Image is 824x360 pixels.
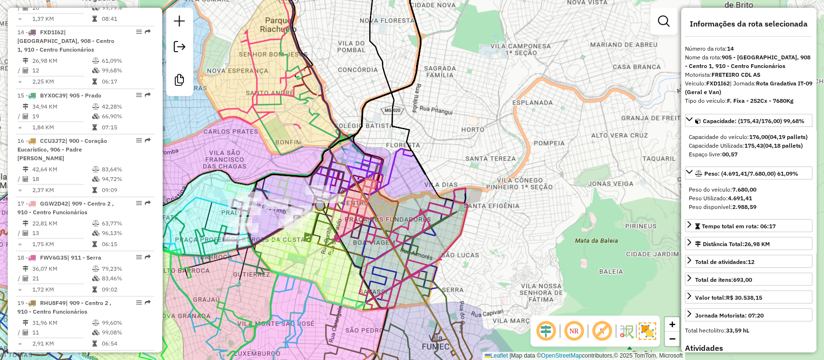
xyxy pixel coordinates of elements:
a: OpenStreetMap [541,352,582,359]
em: Rota exportada [145,254,151,260]
span: Total de atividades: [695,258,754,265]
strong: F. Fixa - 252Cx - 7680Kg [727,97,794,104]
span: | 909 - Centro 2 , 910 - Centro Funcionários [17,299,112,315]
strong: 00,57 [722,151,738,158]
i: Tempo total em rota [92,241,97,247]
i: Tempo total em rota [92,79,97,84]
td: 2,25 KM [32,77,92,86]
span: + [669,318,675,330]
td: 2,91 KM [32,338,92,348]
strong: 14 [727,45,734,52]
span: RHU8F49 [40,299,66,306]
a: Criar modelo [170,70,189,92]
span: Ocultar NR [562,319,586,343]
div: Valor total: [695,293,762,302]
i: % de utilização do peso [92,103,99,109]
a: Nova sessão e pesquisa [170,12,189,33]
a: Exportar sessão [170,37,189,59]
strong: 176,00 [749,133,768,140]
td: = [17,122,22,132]
i: Total de Atividades [23,68,28,73]
td: = [17,14,22,24]
em: Opções [136,200,142,206]
a: Jornada Motorista: 07:20 [685,308,812,321]
a: Peso: (4.691,41/7.680,00) 61,09% [685,166,812,180]
td: / [17,66,22,75]
div: Capacidade do veículo: [689,133,809,141]
td: 12 [32,66,92,75]
div: Tipo do veículo: [685,97,812,105]
i: Distância Total [23,220,28,226]
td: 96,13% [101,228,150,237]
td: 20 [32,3,92,13]
span: | 905 - Prado [66,91,101,98]
div: Número da rota: [685,44,812,53]
td: / [17,273,22,283]
i: Total de Atividades [23,230,28,235]
td: 26,98 KM [32,56,92,66]
i: Tempo total em rota [92,187,97,193]
td: / [17,3,22,13]
span: | 909 - Centro 2 , 910 - Centro Funcionários [17,199,114,215]
td: 99,68% [101,66,150,75]
td: 34,94 KM [32,101,92,111]
i: Tempo total em rota [92,340,97,346]
h4: Informações da rota selecionada [685,19,812,28]
td: 83,46% [101,273,150,283]
span: Peso: (4.691,41/7.680,00) 61,09% [704,170,798,177]
td: 36,07 KM [32,263,92,273]
div: Capacidade Utilizada: [689,141,809,150]
div: Distância Total: [695,240,770,249]
span: FWV6G35 [40,253,67,261]
a: Zoom in [665,317,679,332]
i: Total de Atividades [23,176,28,181]
span: 19 - [17,299,112,315]
strong: 693,00 [733,276,752,283]
i: % de utilização do peso [92,319,99,325]
span: − [669,332,675,345]
a: Tempo total em rota: 06:17 [685,219,812,232]
span: | [509,352,511,359]
strong: 4.691,41 [728,194,752,202]
td: = [17,185,22,194]
a: Zoom out [665,332,679,346]
em: Rota exportada [145,29,151,35]
i: % de utilização da cubagem [92,329,99,335]
td: 1,72 KM [32,284,92,294]
i: Tempo total em rota [92,124,97,130]
a: Leaflet [485,352,508,359]
em: Rota exportada [145,92,151,97]
td: 42,64 KM [32,164,92,174]
img: Fluxo de ruas [618,323,634,339]
td: 94,72% [101,174,150,183]
i: Distância Total [23,319,28,325]
em: Opções [136,92,142,97]
i: % de utilização da cubagem [92,230,99,235]
i: % de utilização do peso [92,58,99,64]
strong: 33,59 hL [726,327,749,334]
span: Ocultar deslocamento [534,319,558,343]
em: Opções [136,299,142,305]
td: 21 [32,273,92,283]
td: 22,81 KM [32,218,92,228]
em: Rota exportada [145,299,151,305]
span: 16 - [17,137,107,161]
i: Tempo total em rota [92,286,97,292]
td: 09:02 [101,284,150,294]
td: = [17,77,22,86]
i: % de utilização da cubagem [92,5,99,11]
td: 99,60% [101,318,150,327]
strong: 12 [748,258,754,265]
td: 13 [32,228,92,237]
i: Total de Atividades [23,329,28,335]
i: % de utilização do peso [92,166,99,172]
td: 1,37 KM [32,14,92,24]
td: 61,09% [101,56,150,66]
h4: Atividades [685,344,812,353]
div: Peso disponível: [689,203,809,211]
span: Capacidade: (175,43/176,00) 99,68% [703,117,805,125]
td: 06:15 [101,239,150,249]
td: 79,23% [101,263,150,273]
span: 14 - [17,28,114,53]
strong: 905 - [GEOGRAPHIC_DATA], 908 - Centro 1, 910 - Centro Funcionários [685,54,810,69]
